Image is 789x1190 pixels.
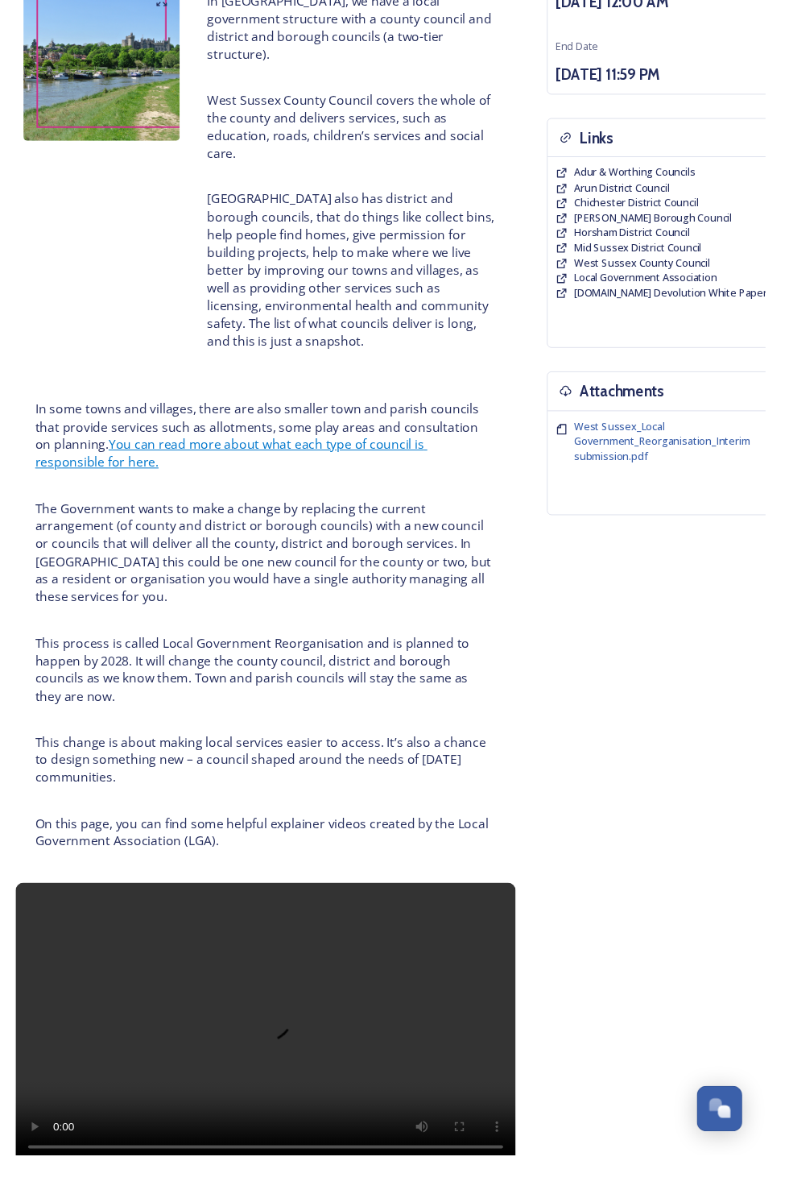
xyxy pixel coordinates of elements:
h3: Attachments [597,392,684,415]
p: West Sussex County Council covers the whole of the county and delivers services, such as educatio... [213,94,511,168]
a: Local Government Association [592,279,739,294]
button: Open Chat [718,1119,765,1166]
span: Mid Sussex District Council [592,247,723,262]
p: [GEOGRAPHIC_DATA] also has district and borough councils, that do things like collect bins, help ... [213,196,511,360]
span: Adur & Worthing Councils [592,170,717,185]
span: End Date [572,40,616,55]
p: This process is called Local Government Reorganisation and is planned to happen by 2028. It will ... [36,653,511,727]
span: Local Government Association [592,279,739,293]
p: The Government wants to make a change by replacing the current arrangement (of county and distric... [36,515,511,624]
span: Horsham District Council [592,232,711,247]
p: In some towns and villages, there are also smaller town and parish councils that provide services... [36,413,511,486]
a: Horsham District Council [592,232,711,247]
a: West Sussex County Council [592,263,732,279]
span: Chichester District Council [592,201,720,216]
span: [PERSON_NAME] Borough Council [592,217,754,231]
p: This change is about making local services easier to access. It’s also a chance to design somethi... [36,756,511,811]
span: West Sussex_Local Government_Reorganisation_Interim submission.pdf [592,432,773,477]
a: [PERSON_NAME] Borough Council [592,217,754,232]
a: Adur & Worthing Councils [592,170,717,185]
a: Arun District Council [592,186,690,201]
a: Mid Sussex District Council [592,247,723,263]
a: You can read more about what each type of council is responsible for here. [36,449,440,485]
span: West Sussex County Council [592,263,732,278]
a: Chichester District Council [592,201,720,217]
h3: Links [597,131,632,154]
p: On this page, you can find some helpful explainer videos created by the Local Government Associat... [36,840,511,876]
